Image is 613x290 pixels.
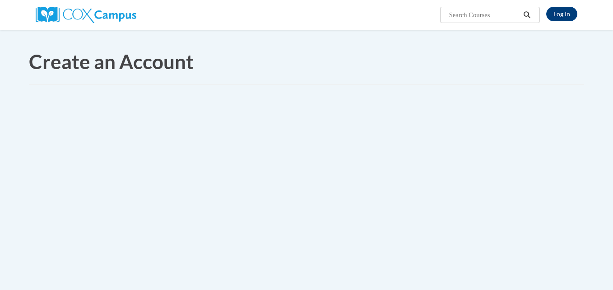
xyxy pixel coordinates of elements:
span: Create an Account [29,50,194,73]
i:  [523,12,531,19]
a: Cox Campus [36,10,136,18]
input: Search Courses [448,9,520,20]
button: Search [520,9,534,20]
img: Cox Campus [36,7,136,23]
a: Log In [546,7,577,21]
